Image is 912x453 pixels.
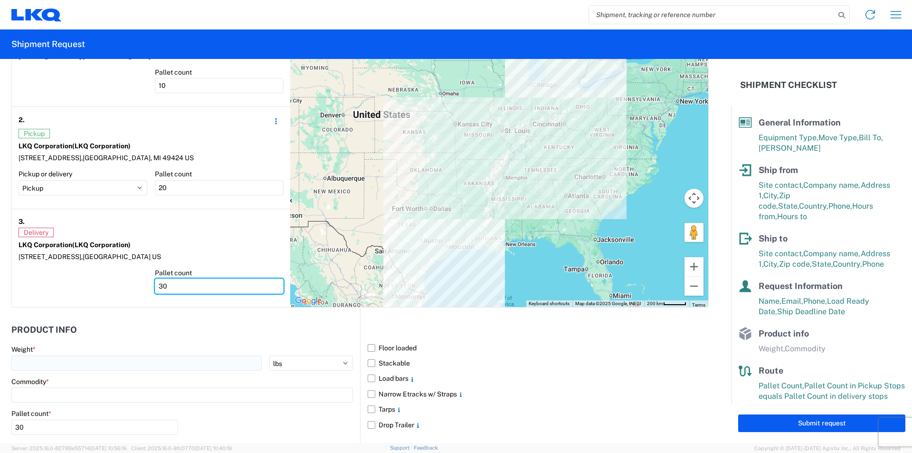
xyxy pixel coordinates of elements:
[759,344,785,353] span: Weight,
[293,295,324,307] a: Open this area in Google Maps (opens a new window)
[19,241,131,249] strong: LKQ Corporation
[862,260,884,269] span: Phone
[812,260,833,269] span: State,
[759,144,821,153] span: [PERSON_NAME]
[11,445,127,451] span: Server: 2025.16.0-82789e55714
[131,445,232,451] span: Client: 2025.16.0-8fc0770
[777,212,807,221] span: Hours to
[529,300,570,307] button: Keyboard shortcuts
[759,328,809,338] span: Product info
[644,300,689,307] button: Map Scale: 200 km per 45 pixels
[11,442,51,450] label: Carton count
[195,445,232,451] span: [DATE] 10:40:19
[11,325,77,335] h2: Product Info
[759,381,804,390] span: Pallet Count,
[19,154,83,162] span: [STREET_ADDRESS],
[684,189,703,208] button: Map camera controls
[828,202,852,211] span: Phone,
[11,409,51,418] label: Pallet count
[368,386,709,402] label: Narrow Etracks w/ Straps
[11,377,49,386] label: Commodity
[684,257,703,276] button: Zoom in
[803,297,827,306] span: Phone,
[90,445,127,451] span: [DATE] 10:56:16
[799,202,828,211] span: Country,
[777,307,845,316] span: Ship Deadline Date
[803,181,861,190] span: Company name,
[368,340,709,356] label: Floor loaded
[759,133,818,142] span: Equipment Type,
[833,260,862,269] span: Country,
[368,356,709,371] label: Stackable
[763,260,779,269] span: City,
[684,223,703,242] button: Drag Pegman onto the map to open Street View
[368,417,709,432] label: Drop Trailer
[19,253,83,260] span: [STREET_ADDRESS],
[19,52,83,60] span: [STREET_ADDRESS],
[19,142,131,150] strong: LKQ Corporation
[859,133,883,142] span: Bill To,
[818,133,859,142] span: Move Type,
[19,170,72,178] label: Pickup or delivery
[19,228,54,237] span: Delivery
[155,68,192,77] label: Pallet count
[368,371,709,386] label: Load bars
[155,269,192,277] label: Pallet count
[19,129,50,138] span: Pickup
[390,445,414,451] a: Support
[803,249,861,258] span: Company name,
[778,202,799,211] span: State,
[759,366,783,376] span: Route
[759,233,788,243] span: Ship to
[759,117,841,127] span: General Information
[589,6,835,24] input: Shipment, tracking or reference number
[692,302,705,308] a: Terms
[759,281,843,291] span: Request Information
[763,191,779,200] span: City,
[83,154,194,162] span: [GEOGRAPHIC_DATA], MI 49424 US
[647,301,663,306] span: 200 km
[779,260,812,269] span: Zip code,
[83,253,161,260] span: [GEOGRAPHIC_DATA] US
[155,170,192,178] label: Pallet count
[368,402,709,417] label: Tarps
[754,444,901,453] span: Copyright © [DATE]-[DATE] Agistix Inc., All Rights Reserved
[83,52,161,60] span: [GEOGRAPHIC_DATA] US
[785,344,826,353] span: Commodity
[759,381,905,401] span: Pallet Count in Pickup Stops equals Pallet Count in delivery stops
[414,445,438,451] a: Feedback
[72,241,131,249] span: (LKQ Corporation)
[759,165,798,175] span: Ship from
[575,301,641,306] span: Map data ©2025 Google, INEGI
[11,345,36,354] label: Weight
[11,39,85,50] h2: Shipment Request
[781,297,803,306] span: Email,
[19,114,25,129] strong: 2.
[759,181,803,190] span: Site contact,
[19,216,25,228] strong: 3.
[293,295,324,307] img: Google
[759,297,781,306] span: Name,
[738,414,905,432] button: Submit request
[740,79,837,91] h2: Shipment Checklist
[72,142,131,150] span: (LKQ Corporation)
[684,277,703,296] button: Zoom out
[759,249,803,258] span: Site contact,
